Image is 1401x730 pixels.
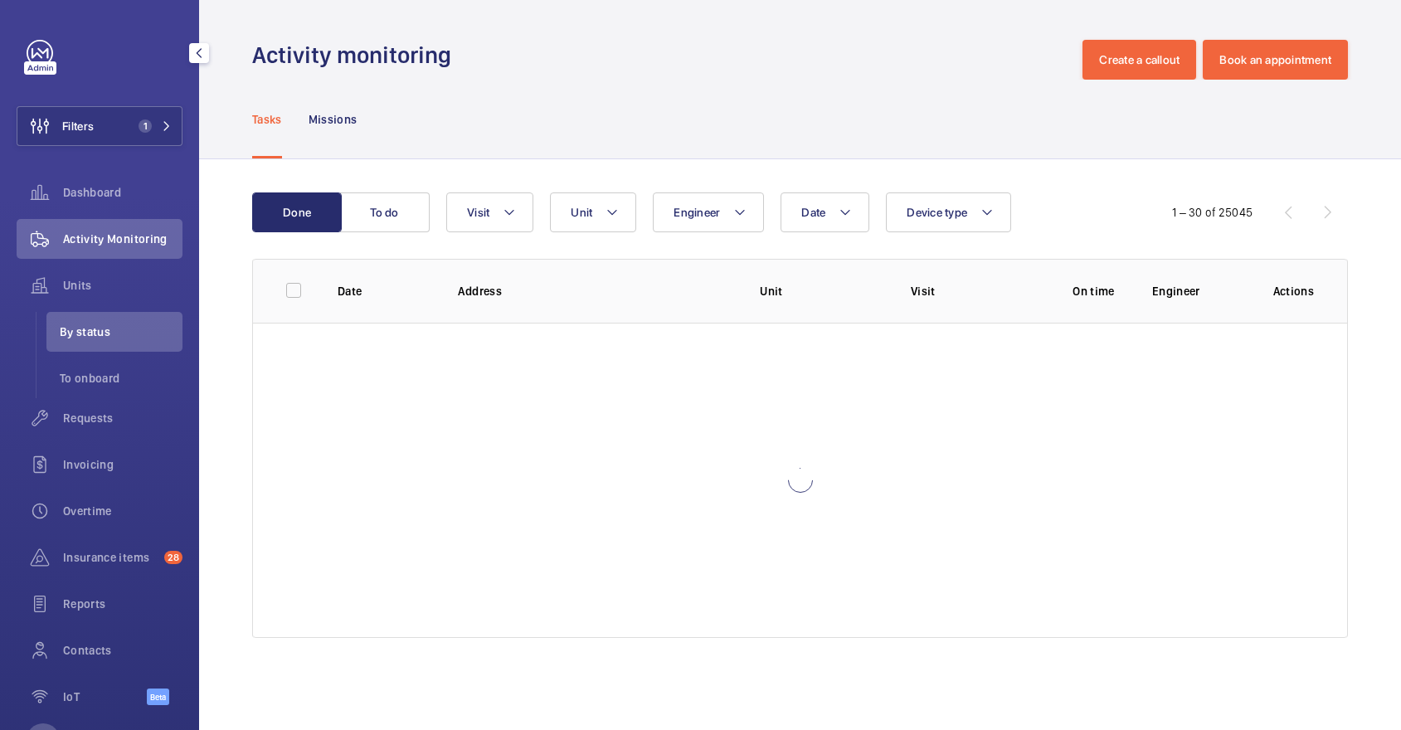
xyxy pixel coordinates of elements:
[63,642,182,659] span: Contacts
[760,283,884,299] p: Unit
[63,231,182,247] span: Activity Monitoring
[550,192,636,232] button: Unit
[63,456,182,473] span: Invoicing
[63,184,182,201] span: Dashboard
[62,118,94,134] span: Filters
[458,283,733,299] p: Address
[907,206,967,219] span: Device type
[781,192,869,232] button: Date
[164,551,182,564] span: 28
[17,106,182,146] button: Filters1
[653,192,764,232] button: Engineer
[801,206,825,219] span: Date
[446,192,533,232] button: Visit
[886,192,1011,232] button: Device type
[340,192,430,232] button: To do
[911,283,1035,299] p: Visit
[309,111,358,128] p: Missions
[252,40,461,71] h1: Activity monitoring
[338,283,431,299] p: Date
[63,596,182,612] span: Reports
[63,549,158,566] span: Insurance items
[139,119,152,133] span: 1
[1172,204,1253,221] div: 1 – 30 of 25045
[63,277,182,294] span: Units
[571,206,592,219] span: Unit
[63,503,182,519] span: Overtime
[1203,40,1348,80] button: Book an appointment
[147,689,169,705] span: Beta
[63,410,182,426] span: Requests
[467,206,489,219] span: Visit
[252,192,342,232] button: Done
[63,689,147,705] span: IoT
[1062,283,1126,299] p: On time
[1082,40,1196,80] button: Create a callout
[1273,283,1314,299] p: Actions
[60,370,182,387] span: To onboard
[60,324,182,340] span: By status
[1152,283,1246,299] p: Engineer
[674,206,720,219] span: Engineer
[252,111,282,128] p: Tasks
